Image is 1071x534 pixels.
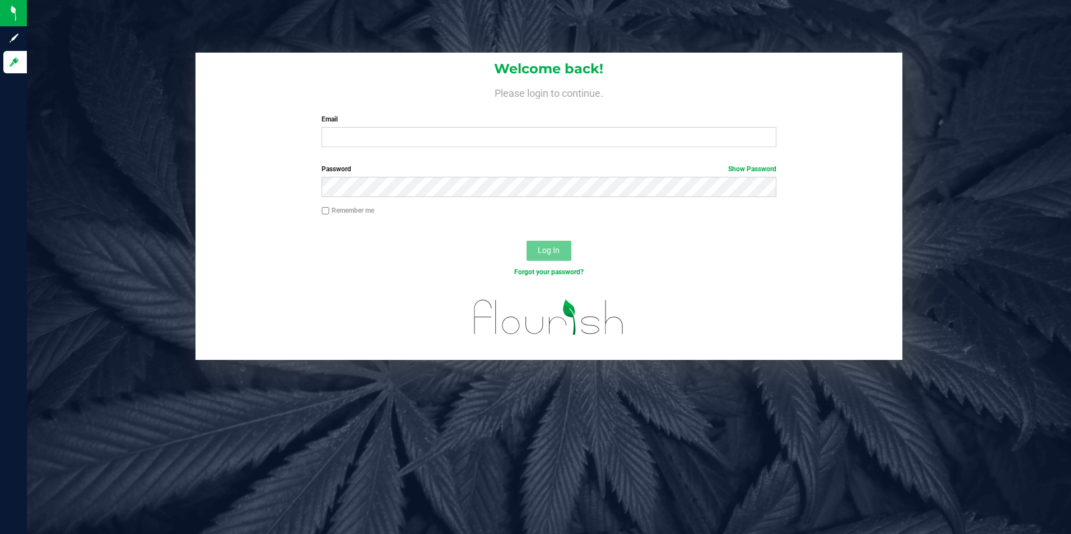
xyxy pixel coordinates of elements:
[514,268,584,276] a: Forgot your password?
[527,241,571,261] button: Log In
[322,205,374,216] label: Remember me
[460,289,637,346] img: flourish_logo.svg
[195,85,903,99] h4: Please login to continue.
[322,165,351,173] span: Password
[195,62,903,76] h1: Welcome back!
[728,165,776,173] a: Show Password
[538,246,560,255] span: Log In
[8,57,20,68] inline-svg: Log in
[322,207,329,215] input: Remember me
[322,114,776,124] label: Email
[8,32,20,44] inline-svg: Sign up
